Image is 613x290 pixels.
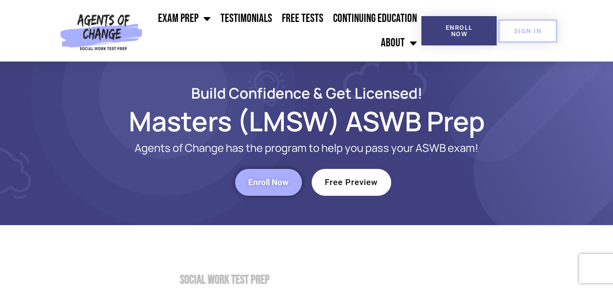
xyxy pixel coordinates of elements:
h1: Masters (LMSW) ASWB Prep [29,110,585,132]
span: SIGN IN [514,28,541,34]
a: About [376,31,421,55]
a: Exam Prep [153,6,215,31]
a: Free Tests [277,6,328,31]
h2: Social Work Test Prep [180,274,585,286]
nav: Menu [146,6,422,55]
span: Enroll Now [437,24,481,37]
a: Testimonials [215,6,277,31]
span: Free Preview [325,178,378,186]
span: Enroll Now [248,178,289,186]
a: Enroll Now [421,16,496,45]
a: Enroll Now [235,169,302,196]
a: SIGN IN [498,20,557,42]
h2: Build Confidence & Get Licensed! [29,86,585,100]
p: Agents of Change has the program to help you pass your ASWB exam! [68,142,546,154]
a: Continuing Education [328,6,421,31]
a: Free Preview [312,169,391,196]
